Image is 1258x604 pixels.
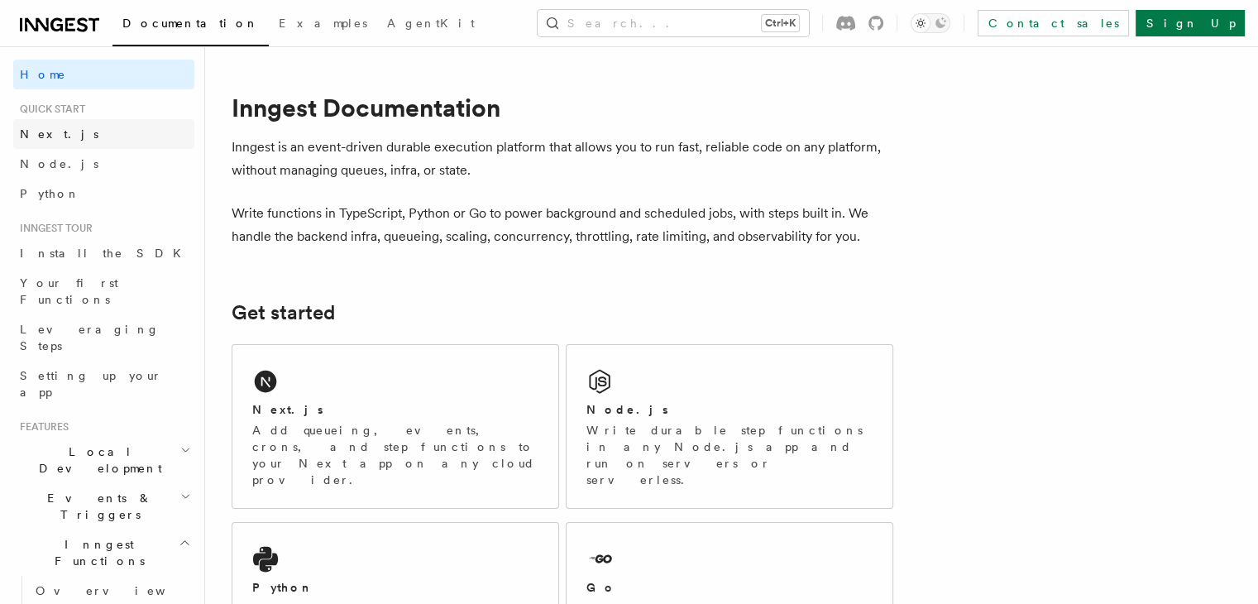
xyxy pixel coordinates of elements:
h2: Python [252,579,313,596]
kbd: Ctrl+K [762,15,799,31]
a: Home [13,60,194,89]
span: Python [20,187,80,200]
a: Leveraging Steps [13,314,194,361]
a: Next.jsAdd queueing, events, crons, and step functions to your Next app on any cloud provider. [232,344,559,509]
span: Home [20,66,66,83]
span: Overview [36,584,206,597]
button: Inngest Functions [13,530,194,576]
span: Quick start [13,103,85,116]
a: Your first Functions [13,268,194,314]
h1: Inngest Documentation [232,93,893,122]
a: Contact sales [978,10,1129,36]
p: Inngest is an event-driven durable execution platform that allows you to run fast, reliable code ... [232,136,893,182]
a: Python [13,179,194,209]
p: Write durable step functions in any Node.js app and run on servers or serverless. [586,422,873,488]
span: Inngest Functions [13,536,179,569]
h2: Go [586,579,616,596]
span: Events & Triggers [13,490,180,523]
h2: Node.js [586,401,668,418]
span: Next.js [20,127,98,141]
span: Documentation [122,17,259,30]
a: Setting up your app [13,361,194,407]
a: Documentation [112,5,269,46]
a: Install the SDK [13,238,194,268]
button: Search...Ctrl+K [538,10,809,36]
a: Node.js [13,149,194,179]
span: Features [13,420,69,434]
span: Examples [279,17,367,30]
a: Get started [232,301,335,324]
a: Examples [269,5,377,45]
span: Inngest tour [13,222,93,235]
span: Install the SDK [20,247,191,260]
span: Setting up your app [20,369,162,399]
span: Your first Functions [20,276,118,306]
a: Next.js [13,119,194,149]
span: AgentKit [387,17,475,30]
span: Node.js [20,157,98,170]
span: Leveraging Steps [20,323,160,352]
a: Node.jsWrite durable step functions in any Node.js app and run on servers or serverless. [566,344,893,509]
p: Add queueing, events, crons, and step functions to your Next app on any cloud provider. [252,422,538,488]
button: Local Development [13,437,194,483]
button: Events & Triggers [13,483,194,530]
p: Write functions in TypeScript, Python or Go to power background and scheduled jobs, with steps bu... [232,202,893,248]
button: Toggle dark mode [911,13,950,33]
a: Sign Up [1136,10,1245,36]
h2: Next.js [252,401,323,418]
a: AgentKit [377,5,485,45]
span: Local Development [13,443,180,477]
